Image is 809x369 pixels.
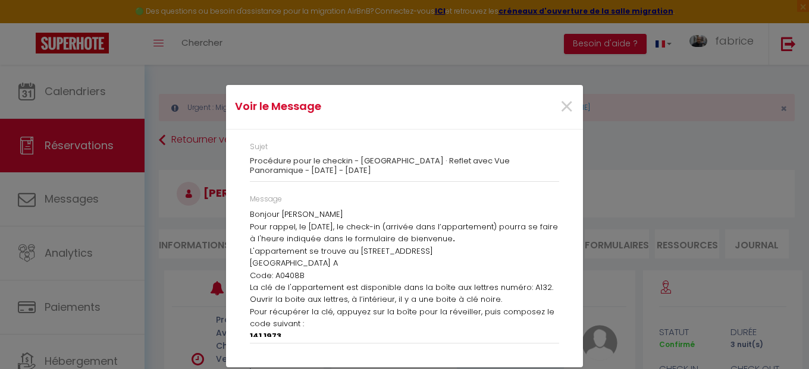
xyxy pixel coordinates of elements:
[250,141,268,153] label: Sujet
[559,94,574,120] button: Close
[250,245,559,257] p: L'appartement se trouve au [STREET_ADDRESS]
[758,316,800,360] iframe: Chat
[250,294,559,305] p: Ouvrir la boite aux lettres, à l’intérieur, il y a une boite à clé noire.
[235,98,456,115] h4: Voir le Message
[250,330,281,342] strong: 141 1973
[250,221,559,245] p: Pour rappel, le [DATE], le check-in (arrivée dans l’appartement) pourra se faire à l'heure indiqu...
[250,282,559,294] p: La clé de l'appartement est disponible dans la boîte aux lettres numéro: A132.
[250,209,559,220] p: Bonjour [PERSON_NAME]
[250,270,559,282] p: Code: A0408B
[250,306,559,330] p: Pour récupérer la clé, appuyez sur la boîte pour la réveiller, puis composez le code suivant :
[250,257,559,269] p: [GEOGRAPHIC_DATA] A
[453,233,455,244] strong: .
[559,89,574,125] span: ×
[250,194,282,205] label: Message
[250,156,559,175] h3: Procédure pour le checkin - [GEOGRAPHIC_DATA] · Reflet avec Vue Panoramique - [DATE] - [DATE]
